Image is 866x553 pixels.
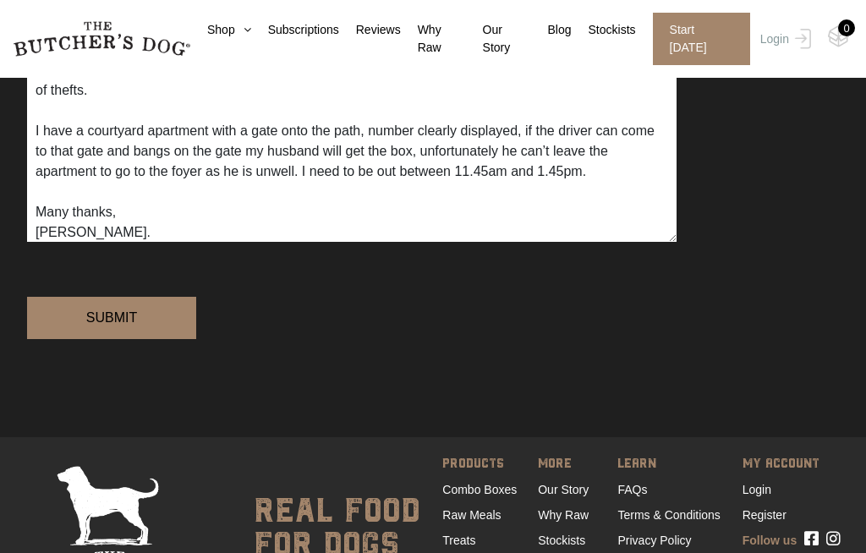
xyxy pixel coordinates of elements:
a: Stockists [538,534,585,547]
span: MY ACCOUNT [743,453,841,477]
a: Terms & Conditions [617,508,720,522]
span: PRODUCTS [442,453,517,477]
span: LEARN [617,453,721,477]
strong: Follow us [743,534,797,547]
a: Subscriptions [251,21,339,39]
a: Treats [442,534,475,547]
a: Login [743,483,771,496]
a: Reviews [339,21,401,39]
a: Register [743,508,787,522]
a: Stockists [572,21,636,39]
div: 0 [838,19,855,36]
a: Start [DATE] [636,13,756,65]
a: Login [756,13,811,65]
a: Our Story [466,21,531,57]
a: Privacy Policy [617,534,691,547]
a: Why Raw [538,508,589,522]
a: Raw Meals [442,508,501,522]
a: Shop [190,21,251,39]
a: Our Story [538,483,589,496]
span: MORE [538,453,596,477]
a: Blog [531,21,572,39]
a: FAQs [617,483,647,496]
a: Combo Boxes [442,483,517,496]
span: Start [DATE] [653,13,750,65]
a: Why Raw [401,21,466,57]
input: Submit [27,297,196,339]
img: TBD_Cart-Empty.png [828,25,849,47]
